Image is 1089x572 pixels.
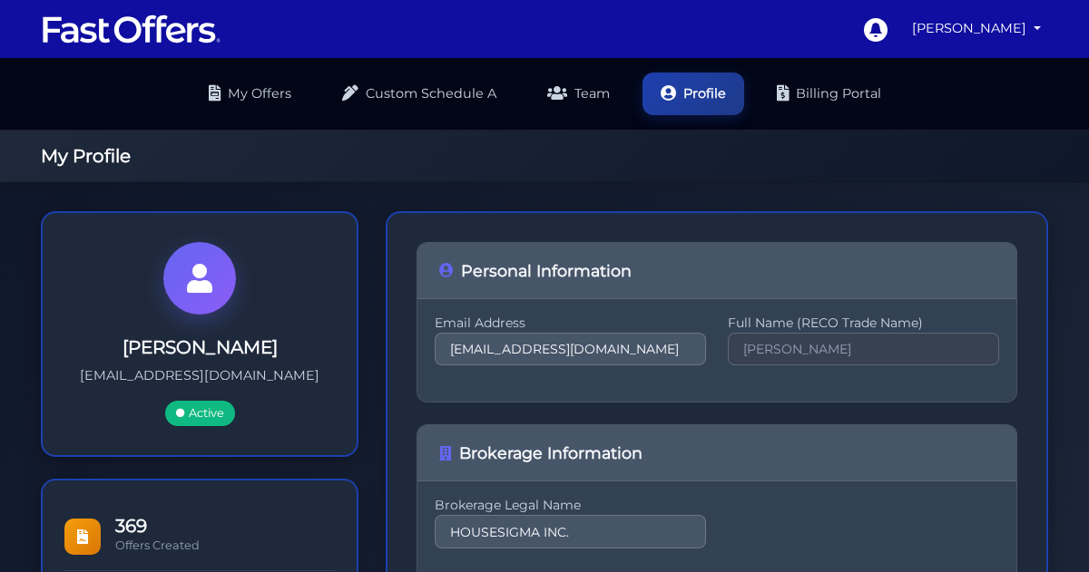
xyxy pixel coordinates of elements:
[191,73,309,115] a: My Offers
[643,73,744,115] a: Profile
[165,401,235,426] span: Active
[41,145,1048,167] h1: My Profile
[115,517,335,535] span: 369
[72,336,328,358] h3: [PERSON_NAME]
[905,11,1048,46] a: [PERSON_NAME]
[435,503,706,508] label: Brokerage Legal Name
[72,365,328,386] p: [EMAIL_ADDRESS][DOMAIN_NAME]
[435,321,706,325] label: Email Address
[115,538,200,552] span: Offers Created
[759,73,899,115] a: Billing Portal
[728,321,999,325] label: Full Name (RECO Trade Name)
[324,73,515,115] a: Custom Schedule A
[529,73,628,115] a: Team
[439,443,995,462] h4: Brokerage Information
[439,261,995,280] h4: Personal Information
